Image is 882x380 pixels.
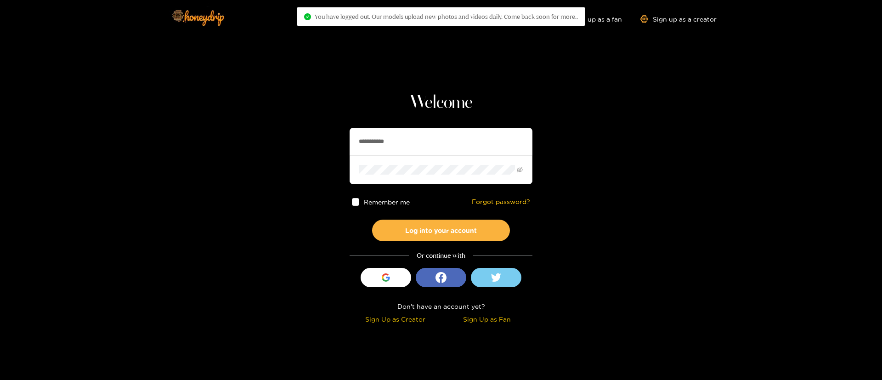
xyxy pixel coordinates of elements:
h1: Welcome [350,92,532,114]
div: Sign Up as Creator [352,314,439,324]
button: Log into your account [372,220,510,241]
div: Don't have an account yet? [350,301,532,312]
span: Remember me [364,199,410,205]
a: Sign up as a fan [559,15,622,23]
div: Sign Up as Fan [443,314,530,324]
a: Sign up as a creator [640,15,717,23]
span: check-circle [304,13,311,20]
a: Forgot password? [472,198,530,206]
span: eye-invisible [517,167,523,173]
div: Or continue with [350,250,532,261]
span: You have logged out. Our models upload new photos and videos daily. Come back soon for more.. [315,13,578,20]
